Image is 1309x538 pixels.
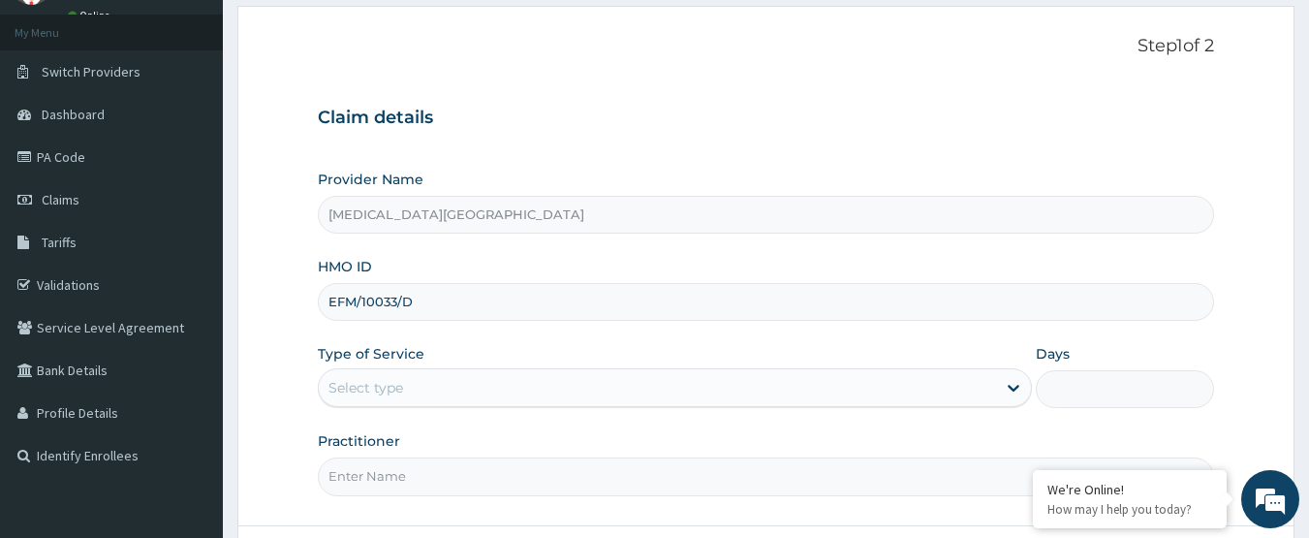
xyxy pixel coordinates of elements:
[318,283,1215,321] input: Enter HMO ID
[112,151,267,347] span: We're online!
[42,234,77,251] span: Tariffs
[101,109,326,134] div: Chat with us now
[1047,501,1212,518] p: How may I help you today?
[10,344,369,412] textarea: Type your message and hit 'Enter'
[318,257,372,276] label: HMO ID
[318,458,1215,495] input: Enter Name
[1047,481,1212,498] div: We're Online!
[318,10,364,56] div: Minimize live chat window
[318,344,424,364] label: Type of Service
[318,170,423,189] label: Provider Name
[1036,344,1070,364] label: Days
[42,191,79,208] span: Claims
[42,63,140,80] span: Switch Providers
[318,36,1215,57] p: Step 1 of 2
[68,9,114,22] a: Online
[318,108,1215,129] h3: Claim details
[328,378,403,397] div: Select type
[318,431,400,451] label: Practitioner
[36,97,78,145] img: d_794563401_company_1708531726252_794563401
[42,106,105,123] span: Dashboard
